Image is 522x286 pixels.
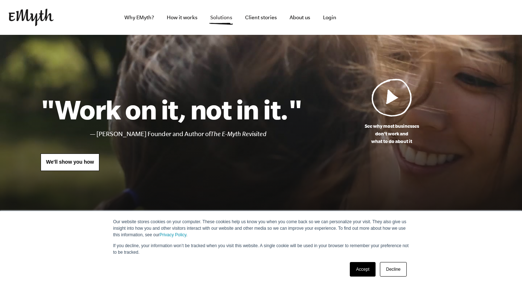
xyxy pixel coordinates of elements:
[113,218,409,238] p: Our website stores cookies on your computer. These cookies help us know you when you come back so...
[302,122,481,145] p: See why most businesses don't work and what to do about it
[113,242,409,256] p: If you decline, your information won’t be tracked when you visit this website. A single cookie wi...
[96,129,302,139] li: [PERSON_NAME] Founder and Author of
[41,93,302,125] h1: "Work on it, not in it."
[380,262,407,277] a: Decline
[159,232,186,237] a: Privacy Policy
[357,9,434,25] iframe: Embedded CTA
[41,154,99,171] a: We'll show you how
[372,78,412,117] img: Play Video
[46,159,94,165] span: We'll show you how
[350,262,376,277] a: Accept
[302,78,481,145] a: See why most businessesdon't work andwhat to do about it
[9,9,54,26] img: EMyth
[211,130,266,138] i: The E-Myth Revisited
[437,9,513,25] iframe: Embedded CTA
